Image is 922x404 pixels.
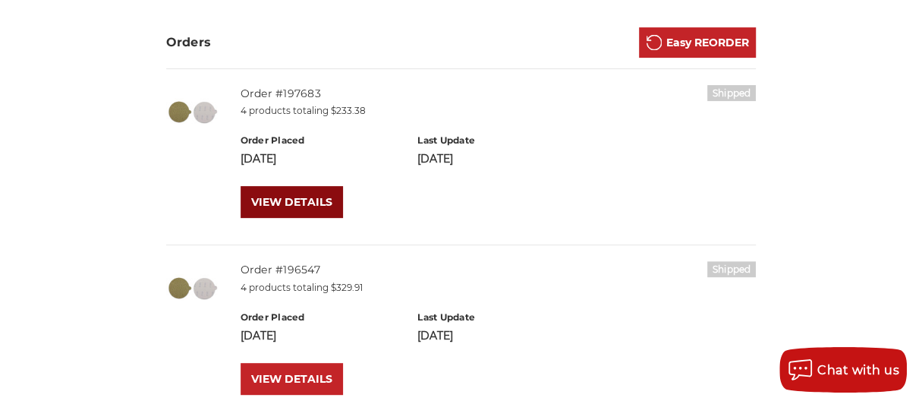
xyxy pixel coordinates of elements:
[241,134,402,147] h6: Order Placed
[817,363,899,377] span: Chat with us
[707,261,757,277] h6: Shipped
[417,152,453,166] span: [DATE]
[241,329,276,342] span: [DATE]
[241,281,757,295] p: 4 products totaling $329.91
[166,85,219,138] img: 6 inch psa sanding disc
[241,152,276,166] span: [DATE]
[417,311,579,324] h6: Last Update
[639,27,756,58] a: Easy REORDER
[779,347,907,393] button: Chat with us
[241,186,343,218] a: VIEW DETAILS
[707,85,757,101] h6: Shipped
[417,329,453,342] span: [DATE]
[241,87,321,100] a: Order #197683
[166,33,212,52] h3: Orders
[241,363,343,395] a: VIEW DETAILS
[241,104,757,118] p: 4 products totaling $233.38
[241,263,320,276] a: Order #196547
[166,261,219,314] img: 6 inch psa sanding disc
[417,134,579,147] h6: Last Update
[241,311,402,324] h6: Order Placed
